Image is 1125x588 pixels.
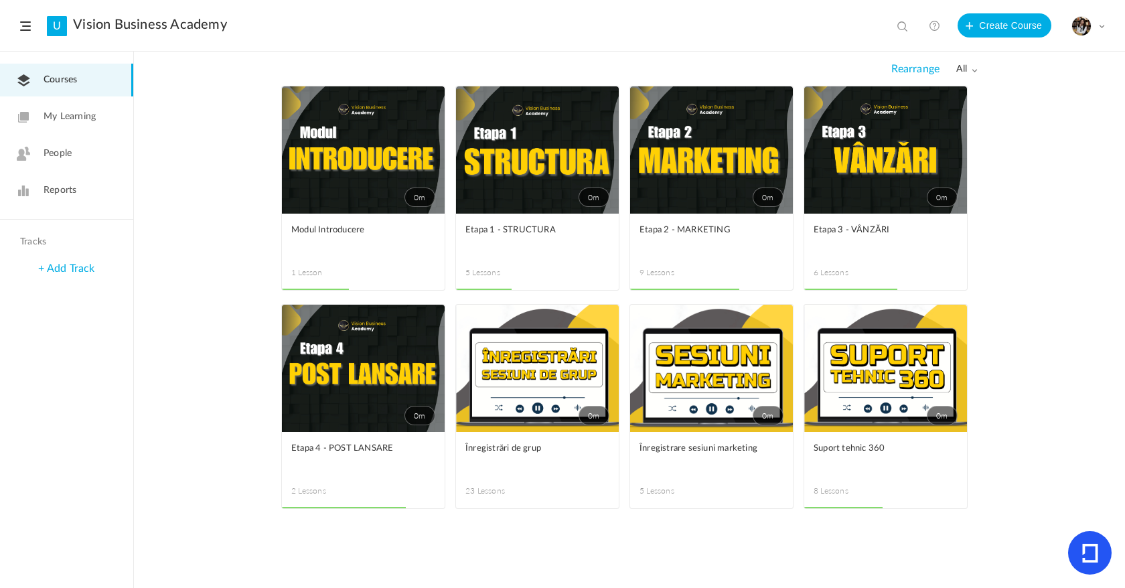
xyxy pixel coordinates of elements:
[73,17,227,33] a: Vision Business Academy
[927,406,958,425] span: 0m
[404,188,435,207] span: 0m
[465,267,538,279] span: 5 Lessons
[44,73,77,87] span: Courses
[630,305,793,432] a: 0m
[891,63,940,76] span: Rearrange
[814,223,937,238] span: Etapa 3 - VÂNZĂRI
[456,305,619,432] a: 0m
[282,305,445,432] a: 0m
[456,86,619,214] a: 0m
[291,485,364,497] span: 2 Lessons
[44,147,72,161] span: People
[465,441,609,471] a: Înregistrări de grup
[927,188,958,207] span: 0m
[753,406,783,425] span: 0m
[956,64,978,75] span: all
[465,223,589,238] span: Etapa 1 - STRUCTURA
[814,267,886,279] span: 6 Lessons
[38,263,94,274] a: + Add Track
[814,441,937,456] span: Suport tehnic 360
[579,188,609,207] span: 0m
[44,183,76,198] span: Reports
[814,223,958,253] a: Etapa 3 - VÂNZĂRI
[640,267,712,279] span: 9 Lessons
[579,406,609,425] span: 0m
[404,406,435,425] span: 0m
[465,223,609,253] a: Etapa 1 - STRUCTURA
[20,236,110,248] h4: Tracks
[958,13,1051,38] button: Create Course
[814,485,886,497] span: 8 Lessons
[291,223,415,238] span: Modul Introducere
[44,110,96,124] span: My Learning
[814,441,958,471] a: Suport tehnic 360
[291,267,364,279] span: 1 Lesson
[640,441,763,456] span: Înregistrare sesiuni marketing
[630,86,793,214] a: 0m
[753,188,783,207] span: 0m
[640,441,783,471] a: Înregistrare sesiuni marketing
[640,223,763,238] span: Etapa 2 - MARKETING
[640,223,783,253] a: Etapa 2 - MARKETING
[1072,17,1091,35] img: tempimagehs7pti.png
[47,16,67,36] a: U
[282,86,445,214] a: 0m
[465,441,589,456] span: Înregistrări de grup
[640,485,712,497] span: 5 Lessons
[804,86,967,214] a: 0m
[804,305,967,432] a: 0m
[291,441,415,456] span: Etapa 4 - POST LANSARE
[465,485,538,497] span: 23 Lessons
[291,223,435,253] a: Modul Introducere
[291,441,435,471] a: Etapa 4 - POST LANSARE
